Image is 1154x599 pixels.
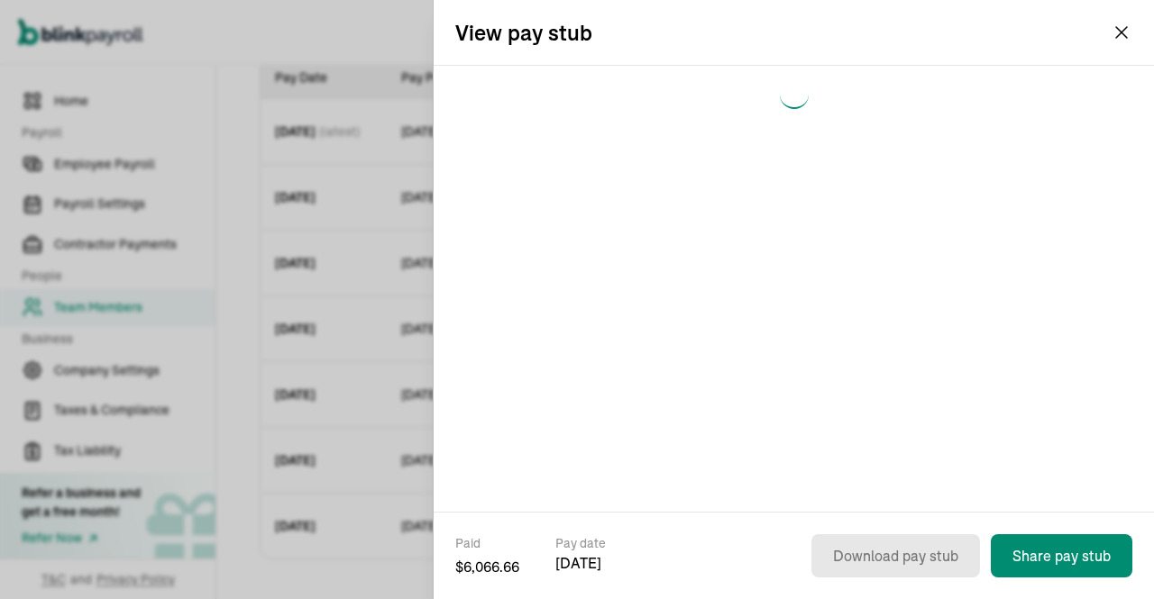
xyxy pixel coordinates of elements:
span: Pay date [555,534,606,552]
span: Paid [455,534,519,552]
span: $ 6,066.66 [455,556,519,577]
button: Download pay stub [811,534,980,577]
h2: View pay stub [455,18,592,47]
button: Share pay stub [991,534,1132,577]
span: [DATE] [555,552,606,574]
